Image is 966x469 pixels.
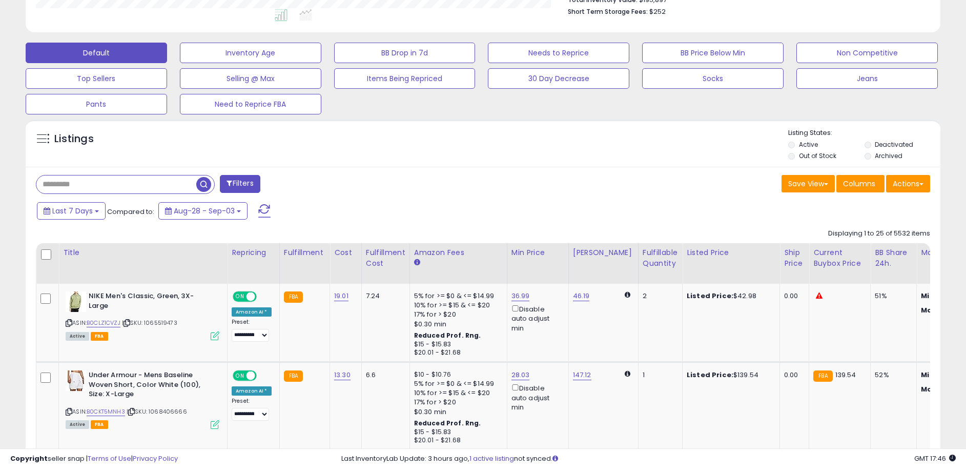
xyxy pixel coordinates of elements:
[91,420,108,429] span: FBA
[843,179,875,189] span: Columns
[91,332,108,341] span: FBA
[220,175,260,193] button: Filters
[511,291,530,301] a: 36.99
[232,398,272,421] div: Preset:
[10,454,48,463] strong: Copyright
[414,258,420,267] small: Amazon Fees.
[488,43,629,63] button: Needs to Reprice
[89,291,213,313] b: NIKE Men's Classic, Green, 3X-Large
[107,207,154,217] span: Compared to:
[511,370,530,380] a: 28.03
[414,428,499,437] div: $15 - $15.83
[414,331,481,340] b: Reduced Prof. Rng.
[232,247,275,258] div: Repricing
[414,310,499,319] div: 17% for > $20
[642,68,784,89] button: Socks
[334,291,348,301] a: 19.01
[414,407,499,417] div: $0.30 min
[284,291,303,303] small: FBA
[649,7,666,16] span: $252
[334,68,476,89] button: Items Being Repriced
[88,454,131,463] a: Terms of Use
[782,175,835,192] button: Save View
[784,247,805,269] div: Ship Price
[158,202,248,220] button: Aug-28 - Sep-03
[334,43,476,63] button: BB Drop in 7d
[66,291,86,312] img: 31F63ijn-RL._SL40_.jpg
[511,382,561,412] div: Disable auto adjust min
[813,247,866,269] div: Current Buybox Price
[511,247,564,258] div: Min Price
[568,7,648,16] b: Short Term Storage Fees:
[66,332,89,341] span: All listings currently available for purchase on Amazon
[284,370,303,382] small: FBA
[796,68,938,89] button: Jeans
[366,247,405,269] div: Fulfillment Cost
[643,247,678,269] div: Fulfillable Quantity
[122,319,177,327] span: | SKU: 1065519473
[573,247,634,258] div: [PERSON_NAME]
[414,419,481,427] b: Reduced Prof. Rng.
[87,319,120,327] a: B0CLZ1CVZJ
[66,291,219,339] div: ASIN:
[414,291,499,301] div: 5% for >= $0 & <= $14.99
[643,291,674,301] div: 2
[914,454,956,463] span: 2025-09-11 17:46 GMT
[26,68,167,89] button: Top Sellers
[54,132,94,146] h5: Listings
[174,206,235,216] span: Aug-28 - Sep-03
[341,454,956,464] div: Last InventoryLab Update: 3 hours ago, not synced.
[232,307,272,317] div: Amazon AI *
[813,370,832,382] small: FBA
[784,291,801,301] div: 0.00
[921,291,936,301] strong: Min:
[255,372,272,380] span: OFF
[835,370,856,380] span: 139.54
[784,370,801,380] div: 0.00
[334,370,351,380] a: 13.30
[87,407,125,416] a: B0CKT5MNH3
[469,454,514,463] a: 1 active listing
[836,175,885,192] button: Columns
[414,320,499,329] div: $0.30 min
[366,291,402,301] div: 7.24
[687,247,775,258] div: Listed Price
[414,247,503,258] div: Amazon Fees
[921,384,939,394] strong: Max:
[414,340,499,349] div: $15 - $15.83
[573,291,590,301] a: 46.19
[414,348,499,357] div: $20.01 - $21.68
[875,151,902,160] label: Archived
[414,379,499,388] div: 5% for >= $0 & <= $14.99
[414,436,499,445] div: $20.01 - $21.68
[875,140,913,149] label: Deactivated
[875,291,909,301] div: 51%
[573,370,591,380] a: 147.12
[488,68,629,89] button: 30 Day Decrease
[284,247,325,258] div: Fulfillment
[10,454,178,464] div: seller snap | |
[687,370,772,380] div: $139.54
[414,398,499,407] div: 17% for > $20
[334,247,357,258] div: Cost
[26,43,167,63] button: Default
[796,43,938,63] button: Non Competitive
[66,370,219,427] div: ASIN:
[886,175,930,192] button: Actions
[255,292,272,301] span: OFF
[37,202,106,220] button: Last 7 Days
[26,94,167,114] button: Pants
[643,370,674,380] div: 1
[799,151,836,160] label: Out of Stock
[828,229,930,239] div: Displaying 1 to 25 of 5532 items
[642,43,784,63] button: BB Price Below Min
[414,388,499,398] div: 10% for >= $15 & <= $20
[366,370,402,380] div: 6.6
[180,43,321,63] button: Inventory Age
[414,301,499,310] div: 10% for >= $15 & <= $20
[921,370,936,380] strong: Min:
[788,128,940,138] p: Listing States:
[799,140,818,149] label: Active
[232,319,272,342] div: Preset:
[180,68,321,89] button: Selling @ Max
